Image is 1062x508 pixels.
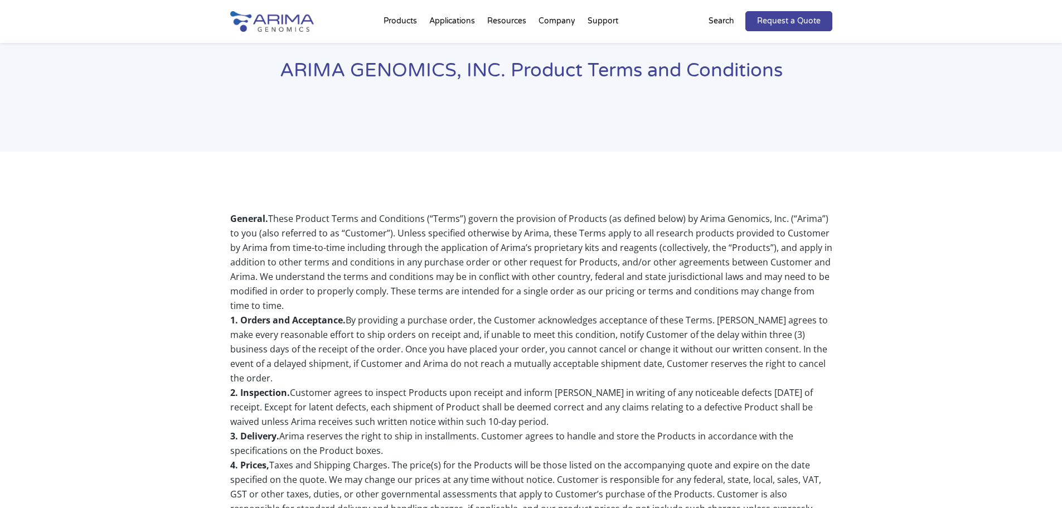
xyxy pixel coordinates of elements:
div: These Product Terms and Conditions (“Terms”) govern the provision of Products (as defined below) ... [230,211,832,313]
strong: 4. Prices, [230,459,269,471]
img: Arima-Genomics-logo [230,11,314,32]
h1: ARIMA GENOMICS, INC. Product Terms and Conditions [230,58,832,92]
div: Customer agrees to inspect Products upon receipt and inform [PERSON_NAME] in writing of any notic... [230,385,832,429]
strong: 3. Delivery. [230,430,279,442]
div: By providing a purchase order, the Customer acknowledges acceptance of these Terms. [PERSON_NAME]... [230,313,832,385]
strong: 1. Orders and Acceptance. [230,314,346,326]
a: Request a Quote [745,11,832,31]
strong: 2. Inspection. [230,386,290,399]
strong: General. [230,212,268,225]
p: Search [709,14,734,28]
div: Arima reserves the right to ship in installments. Customer agrees to handle and store the Product... [230,429,832,458]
